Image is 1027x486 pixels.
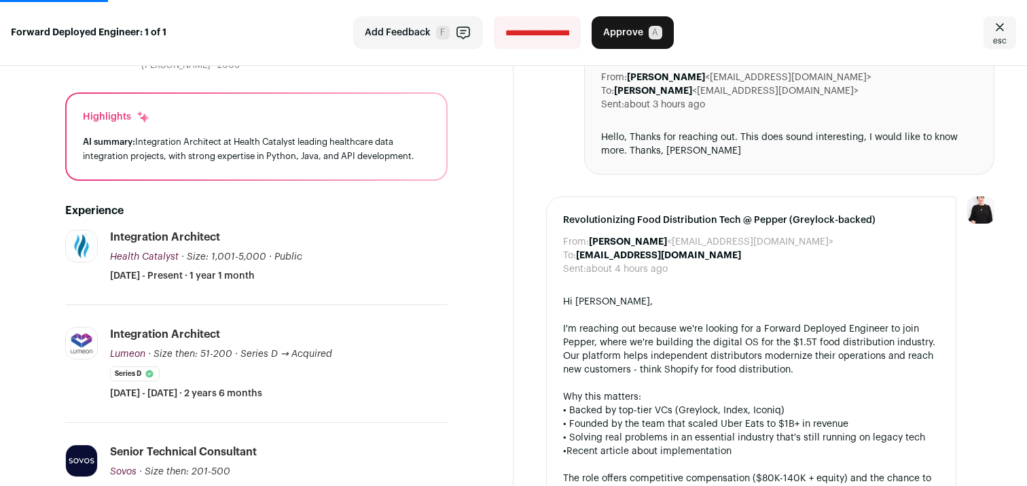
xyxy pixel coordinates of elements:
[576,251,741,260] b: [EMAIL_ADDRESS][DOMAIN_NAME]
[563,404,939,417] div: • Backed by top-tier VCs (Greylock, Index, Iconiq)
[563,249,576,262] dt: To:
[11,26,166,39] strong: Forward Deployed Engineer: 1 of 1
[110,467,137,476] span: Sovos
[563,213,939,227] span: Revolutionizing Food Distribution Tech @ Pepper (Greylock-backed)
[563,262,586,276] dt: Sent:
[181,252,266,262] span: · Size: 1,001-5,000
[563,431,939,445] div: • Solving real problems in an essential industry that's still running on legacy tech
[269,250,272,264] span: ·
[967,196,994,224] img: 9240684-medium_jpg
[83,110,150,124] div: Highlights
[66,445,97,476] img: 241da9100e269856046cb58ef4f919c0a924854afef83ff481196f9bc1ae0b3f.jpg
[563,417,939,431] div: • Founded by the team that scaled Uber Eats to $1B+ in revenue
[240,349,332,359] span: Series D → Acquired
[624,98,705,111] dd: about 3 hours ago
[603,26,643,39] span: Approve
[110,349,145,359] span: Lumeon
[563,447,566,456] span: •
[110,327,220,342] div: Integration Architect
[563,295,939,309] div: Hi [PERSON_NAME],
[592,16,674,49] button: Approve A
[110,387,262,400] span: [DATE] - [DATE] · 2 years 6 months
[110,269,255,283] span: [DATE] - Present · 1 year 1 month
[365,26,431,39] span: Add Feedback
[66,230,97,262] img: 2521b5bc55cce453bce603c03e7aa609fe599165b785f0b4557138edd8d7d7a5.jpg
[589,235,833,249] dd: <[EMAIL_ADDRESS][DOMAIN_NAME]>
[993,35,1007,46] span: esc
[984,16,1016,49] a: Close
[601,131,977,158] div: Hello, Thanks for reaching out. This does sound interesting, I would like to know more. Thanks, [...
[601,71,627,84] dt: From:
[627,73,705,82] b: [PERSON_NAME]
[601,98,624,111] dt: Sent:
[274,252,302,262] span: Public
[235,347,238,361] span: ·
[614,84,859,98] dd: <[EMAIL_ADDRESS][DOMAIN_NAME]>
[353,16,483,49] button: Add Feedback F
[586,262,668,276] dd: about 4 hours ago
[110,445,257,459] div: Senior Technical Consultant
[65,203,448,219] h2: Experience
[589,237,667,247] b: [PERSON_NAME]
[627,71,871,84] dd: <[EMAIL_ADDRESS][DOMAIN_NAME]>
[436,26,450,39] span: F
[110,366,160,381] li: Series D
[601,84,614,98] dt: To:
[614,86,692,96] b: [PERSON_NAME]
[649,26,662,39] span: A
[563,235,589,249] dt: From:
[83,135,430,163] div: Integration Architect at Health Catalyst leading healthcare data integration projects, with stron...
[563,322,939,377] div: I'm reaching out because we're looking for a Forward Deployed Engineer to join Pepper, where we'r...
[110,230,220,245] div: Integration Architect
[566,447,732,456] a: Recent article about implementation
[563,390,939,404] div: Why this matters:
[66,328,97,359] img: 99524efc319238d1888d3c7b77c3267916adb4e75c94c00a7c2a5fe03292a6b5.jpg
[148,349,232,359] span: · Size then: 51-200
[139,467,230,476] span: · Size then: 201-500
[83,137,135,146] span: AI summary:
[110,252,179,262] span: Health Catalyst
